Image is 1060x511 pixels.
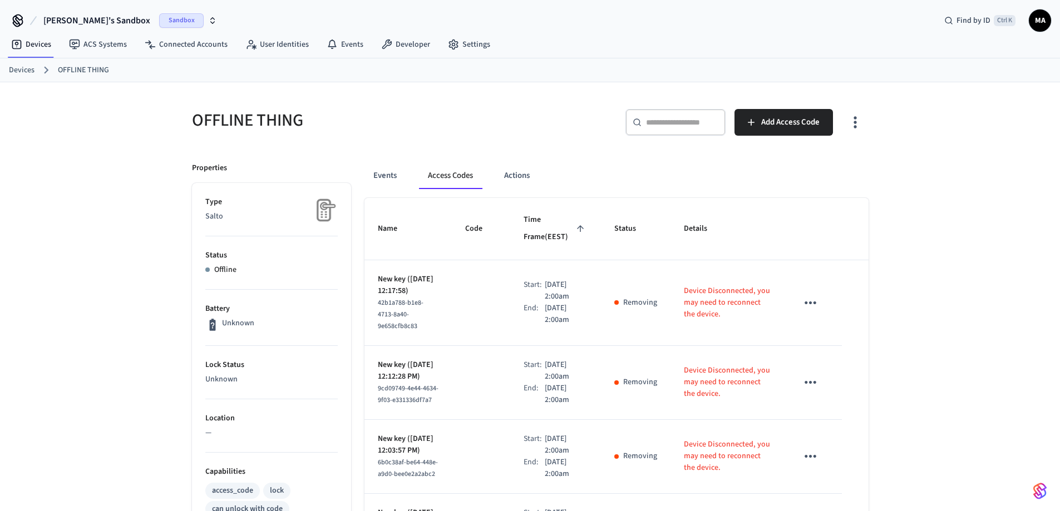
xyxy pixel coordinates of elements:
[372,34,439,54] a: Developer
[58,65,109,76] a: OFFLINE THING
[994,15,1015,26] span: Ctrl K
[545,433,588,457] p: [DATE] 2:00am
[378,220,412,237] span: Name
[439,34,499,54] a: Settings
[378,298,423,331] span: 42b1a788-b1e8-4713-8a40-9e658cfb8c83
[524,279,545,302] div: Start:
[545,302,588,326] p: [DATE] 2:00am
[1029,9,1051,32] button: MA
[270,485,284,497] div: lock
[205,196,338,208] p: Type
[495,162,539,189] button: Actions
[419,162,482,189] button: Access Codes
[205,211,338,222] p: Salto
[364,162,869,189] div: ant example
[378,384,438,405] span: 9cd09749-4e44-4634-9f03-e331336df7a7
[957,15,990,26] span: Find by ID
[214,264,236,276] p: Offline
[524,433,545,457] div: Start:
[1033,482,1047,500] img: SeamLogoGradient.69752ec5.svg
[318,34,372,54] a: Events
[205,374,338,385] p: Unknown
[465,220,497,237] span: Code
[205,303,338,315] p: Battery
[378,359,438,383] p: New key ([DATE] 12:12:28 PM)
[524,211,588,246] span: Time Frame(EEST)
[2,34,60,54] a: Devices
[364,162,406,189] button: Events
[212,485,253,497] div: access_code
[9,65,34,76] a: Devices
[205,427,338,439] p: —
[684,220,722,237] span: Details
[524,359,545,383] div: Start:
[545,279,588,302] p: [DATE] 2:00am
[524,383,545,406] div: End:
[192,162,227,174] p: Properties
[205,250,338,261] p: Status
[205,466,338,478] p: Capabilities
[684,285,771,320] p: Device Disconnected, you may need to reconnect the device.
[136,34,236,54] a: Connected Accounts
[623,376,657,388] p: Removing
[623,297,657,309] p: Removing
[159,13,204,28] span: Sandbox
[205,359,338,371] p: Lock Status
[614,220,650,237] span: Status
[222,317,254,329] p: Unknown
[192,109,524,132] h5: OFFLINE THING
[43,14,150,27] span: [PERSON_NAME]'s Sandbox
[378,458,438,479] span: 6b0c38af-be64-448e-a9d0-bee0e2a2abc2
[205,413,338,424] p: Location
[734,109,833,136] button: Add Access Code
[60,34,136,54] a: ACS Systems
[761,115,820,130] span: Add Access Code
[524,457,545,480] div: End:
[1030,11,1050,31] span: MA
[623,450,657,462] p: Removing
[545,359,588,383] p: [DATE] 2:00am
[524,302,545,326] div: End:
[684,439,771,474] p: Device Disconnected, you may need to reconnect the device.
[378,274,438,297] p: New key ([DATE] 12:17:58)
[236,34,318,54] a: User Identities
[310,196,338,224] img: Placeholder Lock Image
[684,365,771,400] p: Device Disconnected, you may need to reconnect the device.
[545,457,588,480] p: [DATE] 2:00am
[935,11,1024,31] div: Find by IDCtrl K
[545,383,588,406] p: [DATE] 2:00am
[378,433,438,457] p: New key ([DATE] 12:03:57 PM)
